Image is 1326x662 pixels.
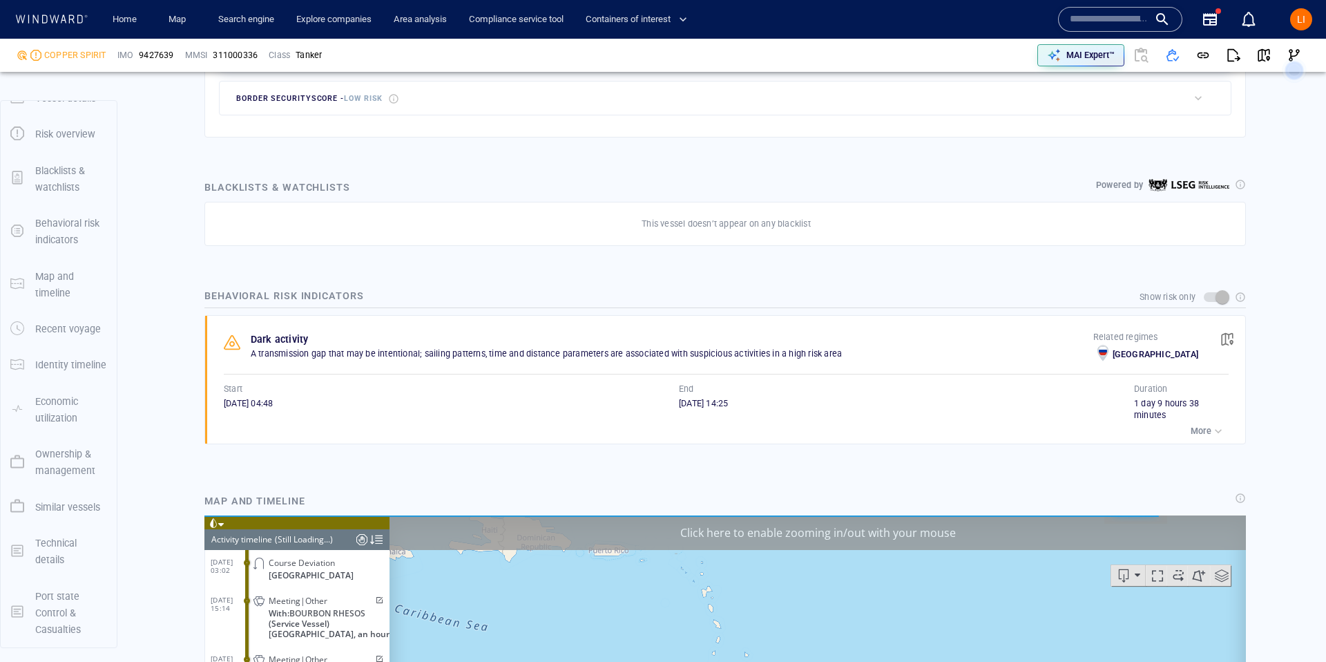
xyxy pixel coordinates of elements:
[6,340,185,388] dl: [DATE] 00:40Area of Interest VisitCompliance [GEOGRAPHIC_DATA]
[128,286,179,296] span: [DATE] 00:00
[1,384,117,437] button: Economic utilization
[962,50,983,70] div: Toggle vessel historical path
[1037,44,1124,66] button: MAI Expert™
[6,226,185,264] dl: [DATE] 23:32Draft Change9.315.7
[64,350,142,360] span: Area of Interest Visit
[35,321,101,337] p: Recent voyage
[1096,179,1143,191] p: Powered by
[117,49,134,62] p: IMO
[1187,422,1229,441] button: More
[128,324,179,334] span: [DATE] 04:00
[7,14,68,35] div: Activity timeline
[1267,600,1316,652] iframe: Chat
[1066,49,1115,62] p: MAI Expert™
[163,8,196,32] a: Map
[192,387,241,401] div: 100km
[6,302,185,340] dl: [DATE] 23:57ETA change[DATE] 00:00[DATE] 04:00
[35,535,107,569] p: Technical details
[64,139,123,149] span: Meeting|Other
[296,49,322,62] div: Tanker
[1113,348,1198,361] p: [GEOGRAPHIC_DATA]
[152,14,163,35] div: Compliance Activities
[1134,397,1229,422] div: 1 day 9 hours 38 minutes
[6,350,43,366] span: [DATE] 00:40
[35,499,100,516] p: Similar vessels
[64,248,76,258] span: 9.3
[983,50,1006,70] div: tooltips.createAOI
[907,50,941,70] button: Export vessel information
[1093,331,1198,343] p: Related regimes
[941,50,962,70] div: Focus on vessel path
[85,151,151,162] span: [PERSON_NAME]
[224,383,242,395] p: Start
[1006,50,1026,70] div: Toggle map information layers
[1,91,117,104] a: Vessel details
[1188,40,1218,70] button: Get link
[35,393,107,427] p: Economic utilization
[35,446,107,480] p: Ownership & management
[6,42,43,59] span: [DATE] 03:02
[1249,40,1279,70] button: View on map
[35,126,95,142] p: Risk overview
[202,176,353,198] div: Blacklists & watchlists
[6,236,43,252] span: [DATE] 23:32
[1287,6,1315,33] button: LI
[64,113,185,124] span: [GEOGRAPHIC_DATA], an hour
[64,42,131,53] span: Course Deviation
[35,215,107,249] p: Behavioral risk indicators
[64,198,93,208] span: Drifting
[6,70,185,129] dl: [DATE] 15:14Meeting|OtherWith:BOURBON RHESOS(Service Vessel)[GEOGRAPHIC_DATA], an hour
[1134,383,1168,395] p: Duration
[1,311,117,347] button: Recent voyage
[6,32,185,70] dl: [DATE] 03:02Course Deviation[GEOGRAPHIC_DATA]
[580,8,699,32] button: Containers of interest
[1,322,117,335] a: Recent voyage
[64,172,185,182] span: [GEOGRAPHIC_DATA], an hour
[291,8,377,32] a: Explore companies
[642,218,811,230] p: This vessel doesn’t appear on any blacklist
[185,49,208,62] p: MMSI
[1157,40,1188,70] button: Add to vessel list
[85,93,161,103] span: BOURBON RHESOS
[64,210,185,220] span: [GEOGRAPHIC_DATA], an hour
[983,50,1006,70] button: Create an AOI.
[1279,40,1309,70] button: Visual Link Analysis
[224,398,273,408] span: [DATE] 04:48
[64,362,185,383] span: Compliance [GEOGRAPHIC_DATA]
[64,286,115,296] span: [DATE] 00:00
[35,357,106,373] p: Identity timeline
[1,455,117,469] a: Ownership & management
[1,225,117,238] a: Behavioral risk indicators
[139,49,173,62] span: 9427639
[107,8,142,32] a: Home
[1240,11,1257,28] div: Notification center
[388,8,452,32] a: Area analysis
[64,274,110,284] span: ETA change
[858,417,896,426] a: Mapbox
[6,274,43,290] span: [DATE] 23:32
[213,8,280,32] a: Search engine
[1140,291,1195,303] p: Show risk only
[199,487,311,515] div: Map and timeline
[1297,14,1305,25] span: LI
[1,171,117,185] a: Blacklists & watchlists
[1,205,117,258] button: Behavioral risk indicators
[236,94,383,103] span: border security score -
[463,8,569,32] a: Compliance service tool
[1,489,117,525] button: Similar vessels
[899,417,965,426] a: OpenStreetMap
[679,383,694,395] p: End
[1218,40,1249,70] button: Export report
[35,268,107,302] p: Map and timeline
[6,80,43,97] span: [DATE] 15:14
[168,198,180,207] span: Edit activity risk
[269,49,290,62] p: Class
[213,49,258,62] div: 311000336
[1,347,117,383] button: Identity timeline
